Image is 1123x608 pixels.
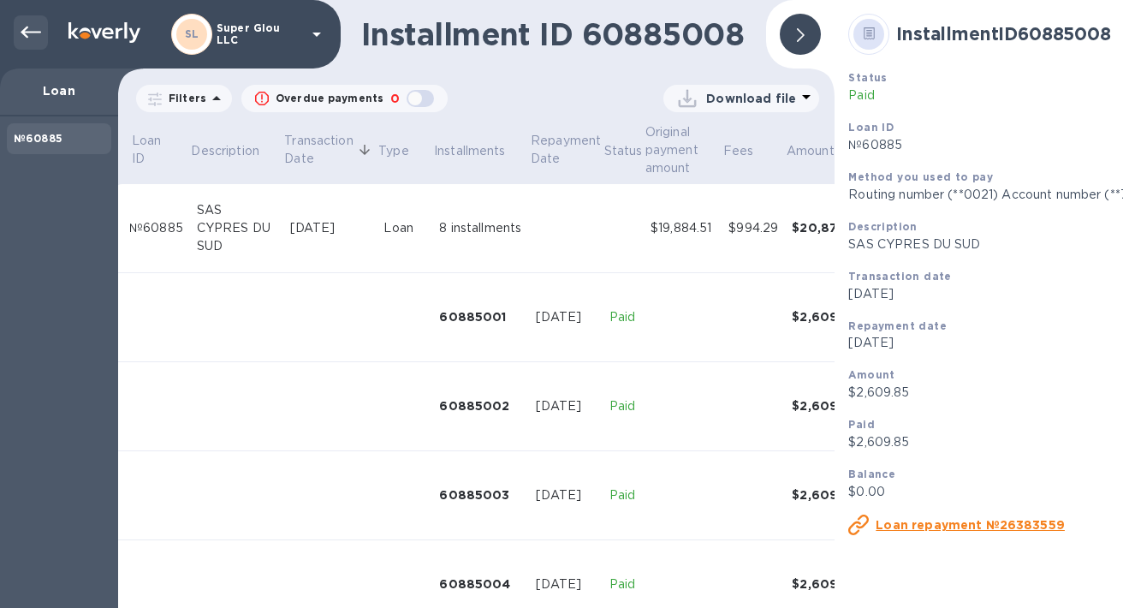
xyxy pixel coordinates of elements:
[645,123,698,177] p: Original payment amount
[848,319,947,332] b: Repayment date
[536,486,596,504] div: [DATE]
[723,142,776,160] span: Fees
[378,142,409,160] p: Type
[241,85,448,112] button: Overdue payments0
[651,219,715,237] div: $19,884.51
[439,397,522,414] div: 60885002
[728,219,778,237] div: $994.29
[792,219,868,236] div: $20,878.80
[792,397,868,414] div: $2,609.85
[792,308,868,325] div: $2,609.85
[848,368,894,381] b: Amount
[197,201,276,255] div: SAS CYPRES DU SUD
[706,90,796,107] p: Download file
[132,132,174,168] p: Loan ID
[792,575,868,593] div: $2,609.85
[848,220,917,233] b: Description
[284,132,353,168] p: Transaction Date
[787,142,857,160] span: Amount
[191,142,258,160] p: Description
[896,23,1110,45] b: Installment ID 60885008
[604,142,643,160] p: Status
[276,91,383,106] p: Overdue payments
[191,142,281,160] span: Description
[536,575,596,593] div: [DATE]
[848,468,895,480] b: Balance
[162,91,206,105] p: Filters
[284,132,375,168] span: Transaction Date
[434,142,528,160] span: Installments
[536,397,596,415] div: [DATE]
[68,22,140,43] img: Logo
[361,16,752,52] h1: Installment ID 60885008
[217,22,302,46] p: Super Glou LLC
[439,486,522,504] div: 60885003
[434,142,506,160] p: Installments
[390,90,400,108] p: 0
[787,142,835,160] p: Amount
[876,518,1065,532] u: Loan repayment №26383559
[129,219,183,237] div: №60885
[185,27,199,40] b: SL
[14,132,62,145] b: №60885
[848,71,887,84] b: Status
[290,219,371,237] div: [DATE]
[792,486,868,504] div: $2,609.85
[609,486,637,504] p: Paid
[645,123,721,177] span: Original payment amount
[723,142,754,160] p: Fees
[609,308,637,326] p: Paid
[536,308,596,326] div: [DATE]
[848,270,951,283] b: Transaction date
[383,219,425,237] div: Loan
[848,418,875,431] b: Paid
[439,308,522,325] div: 60885001
[531,132,601,168] p: Repayment Date
[609,397,637,415] p: Paid
[14,82,104,99] p: Loan
[439,219,522,237] div: 8 installments
[439,575,522,593] div: 60885004
[848,121,894,134] b: Loan ID
[378,142,431,160] span: Type
[848,170,993,183] b: Method you used to pay
[609,575,637,593] p: Paid
[132,132,196,168] span: Loan ID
